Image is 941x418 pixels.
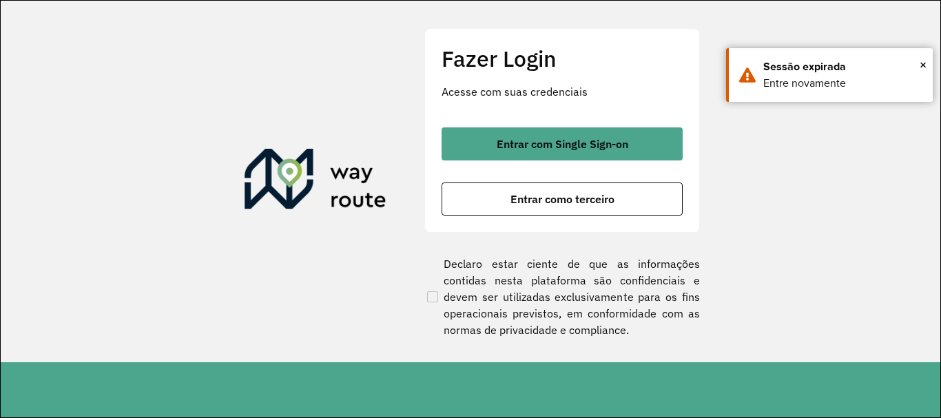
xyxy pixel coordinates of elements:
span: Entrar com Single Sign-on [497,138,628,149]
button: button [442,127,683,160]
span: × [920,54,927,75]
span: Entrar como terceiro [510,194,614,205]
div: Entre novamente [763,75,922,92]
button: button [442,182,683,216]
p: Acesse com suas credenciais [442,83,683,100]
img: Roteirizador AmbevTech [245,149,386,215]
h2: Fazer Login [442,45,683,72]
div: Sessão expirada [763,59,922,75]
button: Close [920,54,927,75]
label: Declaro estar ciente de que as informações contidas nesta plataforma são confidenciais e devem se... [424,255,700,338]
